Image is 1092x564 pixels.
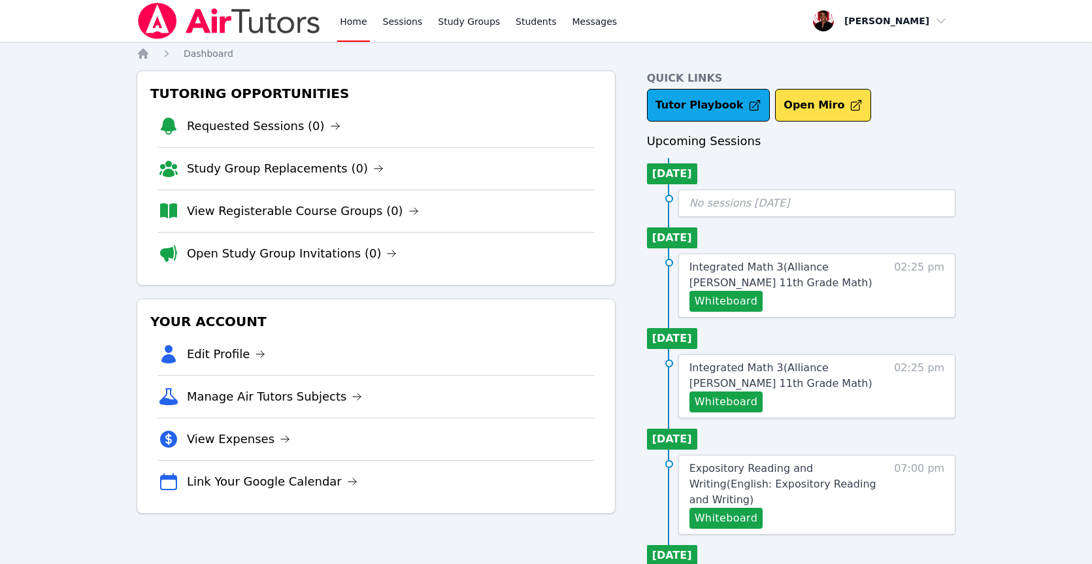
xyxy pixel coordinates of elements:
span: 02:25 pm [894,259,944,312]
li: [DATE] [647,163,697,184]
button: Whiteboard [689,391,763,412]
img: Air Tutors [137,3,322,39]
a: Integrated Math 3(Alliance [PERSON_NAME] 11th Grade Math) [689,360,881,391]
h4: Quick Links [647,71,956,86]
a: Manage Air Tutors Subjects [187,388,363,406]
span: Messages [572,15,618,28]
span: Dashboard [184,48,233,59]
a: Link Your Google Calendar [187,473,357,491]
button: Open Miro [775,89,871,122]
li: [DATE] [647,429,697,450]
a: Study Group Replacements (0) [187,159,384,178]
h3: Upcoming Sessions [647,132,956,150]
li: [DATE] [647,328,697,349]
a: View Expenses [187,430,290,448]
a: Expository Reading and Writing(English: Expository Reading and Writing) [689,461,881,508]
a: Edit Profile [187,345,266,363]
span: Integrated Math 3 ( Alliance [PERSON_NAME] 11th Grade Math ) [689,261,872,289]
a: Dashboard [184,47,233,60]
button: Whiteboard [689,508,763,529]
h3: Tutoring Opportunities [148,82,604,105]
span: Expository Reading and Writing ( English: Expository Reading and Writing ) [689,462,876,506]
h3: Your Account [148,310,604,333]
nav: Breadcrumb [137,47,955,60]
a: View Registerable Course Groups (0) [187,202,419,220]
span: No sessions [DATE] [689,197,790,209]
a: Open Study Group Invitations (0) [187,244,397,263]
a: Requested Sessions (0) [187,117,340,135]
span: 02:25 pm [894,360,944,412]
span: 07:00 pm [894,461,944,529]
li: [DATE] [647,227,697,248]
span: Integrated Math 3 ( Alliance [PERSON_NAME] 11th Grade Math ) [689,361,872,390]
button: Whiteboard [689,291,763,312]
a: Integrated Math 3(Alliance [PERSON_NAME] 11th Grade Math) [689,259,881,291]
a: Tutor Playbook [647,89,770,122]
